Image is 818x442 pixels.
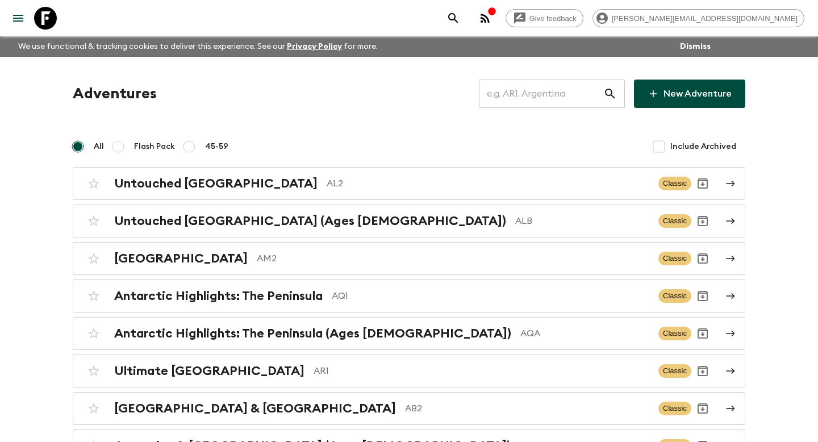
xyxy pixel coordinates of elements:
[73,355,745,387] a: Ultimate [GEOGRAPHIC_DATA]AR1ClassicArchive
[691,285,714,307] button: Archive
[670,141,736,152] span: Include Archived
[691,247,714,270] button: Archive
[134,141,175,152] span: Flash Pack
[658,327,691,340] span: Classic
[327,177,649,190] p: AL2
[691,172,714,195] button: Archive
[114,214,506,228] h2: Untouched [GEOGRAPHIC_DATA] (Ages [DEMOGRAPHIC_DATA])
[405,402,649,415] p: AB2
[658,289,691,303] span: Classic
[442,7,465,30] button: search adventures
[73,317,745,350] a: Antarctic Highlights: The Peninsula (Ages [DEMOGRAPHIC_DATA])AQAClassicArchive
[7,7,30,30] button: menu
[314,364,649,378] p: AR1
[73,205,745,237] a: Untouched [GEOGRAPHIC_DATA] (Ages [DEMOGRAPHIC_DATA])ALBClassicArchive
[114,176,318,191] h2: Untouched [GEOGRAPHIC_DATA]
[73,167,745,200] a: Untouched [GEOGRAPHIC_DATA]AL2ClassicArchive
[114,289,323,303] h2: Antarctic Highlights: The Peninsula
[691,210,714,232] button: Archive
[592,9,804,27] div: [PERSON_NAME][EMAIL_ADDRESS][DOMAIN_NAME]
[73,280,745,312] a: Antarctic Highlights: The PeninsulaAQ1ClassicArchive
[73,392,745,425] a: [GEOGRAPHIC_DATA] & [GEOGRAPHIC_DATA]AB2ClassicArchive
[658,177,691,190] span: Classic
[257,252,649,265] p: AM2
[691,360,714,382] button: Archive
[114,401,396,416] h2: [GEOGRAPHIC_DATA] & [GEOGRAPHIC_DATA]
[658,402,691,415] span: Classic
[520,327,649,340] p: AQA
[73,82,157,105] h1: Adventures
[114,364,304,378] h2: Ultimate [GEOGRAPHIC_DATA]
[691,322,714,345] button: Archive
[634,80,745,108] a: New Adventure
[205,141,228,152] span: 45-59
[114,251,248,266] h2: [GEOGRAPHIC_DATA]
[73,242,745,275] a: [GEOGRAPHIC_DATA]AM2ClassicArchive
[287,43,342,51] a: Privacy Policy
[606,14,804,23] span: [PERSON_NAME][EMAIL_ADDRESS][DOMAIN_NAME]
[506,9,583,27] a: Give feedback
[114,326,511,341] h2: Antarctic Highlights: The Peninsula (Ages [DEMOGRAPHIC_DATA])
[14,36,382,57] p: We use functional & tracking cookies to deliver this experience. See our for more.
[658,252,691,265] span: Classic
[658,214,691,228] span: Classic
[658,364,691,378] span: Classic
[94,141,104,152] span: All
[515,214,649,228] p: ALB
[523,14,583,23] span: Give feedback
[332,289,649,303] p: AQ1
[677,39,713,55] button: Dismiss
[479,78,603,110] input: e.g. AR1, Argentina
[691,397,714,420] button: Archive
